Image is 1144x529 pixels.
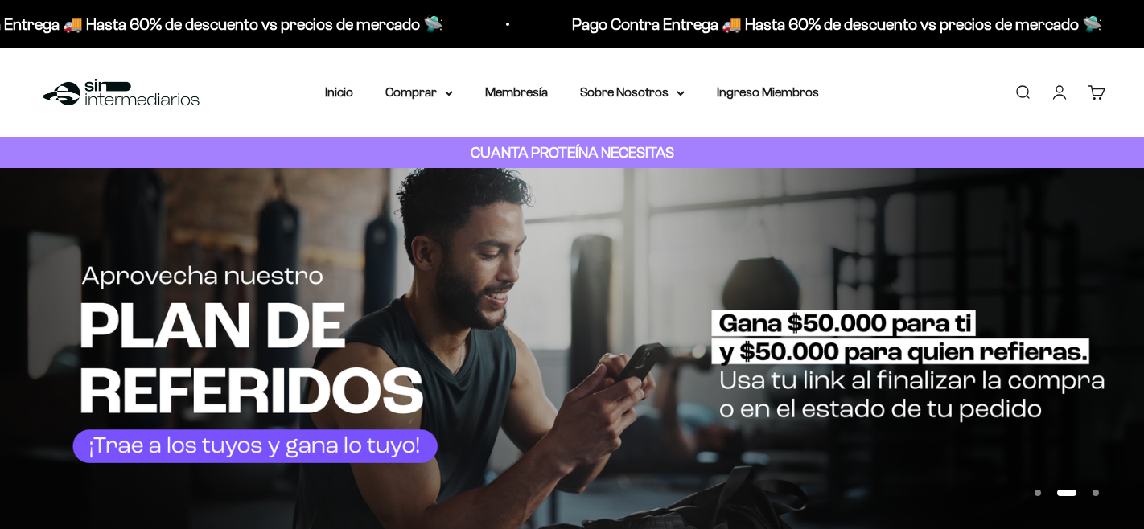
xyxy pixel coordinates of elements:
[385,82,453,103] summary: Comprar
[580,82,685,103] summary: Sobre Nosotros
[717,85,819,99] a: Ingreso Miembros
[485,85,548,99] a: Membresía
[568,11,1098,37] p: Pago Contra Entrega 🚚 Hasta 60% de descuento vs precios de mercado 🛸
[325,85,353,99] a: Inicio
[471,144,674,161] strong: CUANTA PROTEÍNA NECESITAS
